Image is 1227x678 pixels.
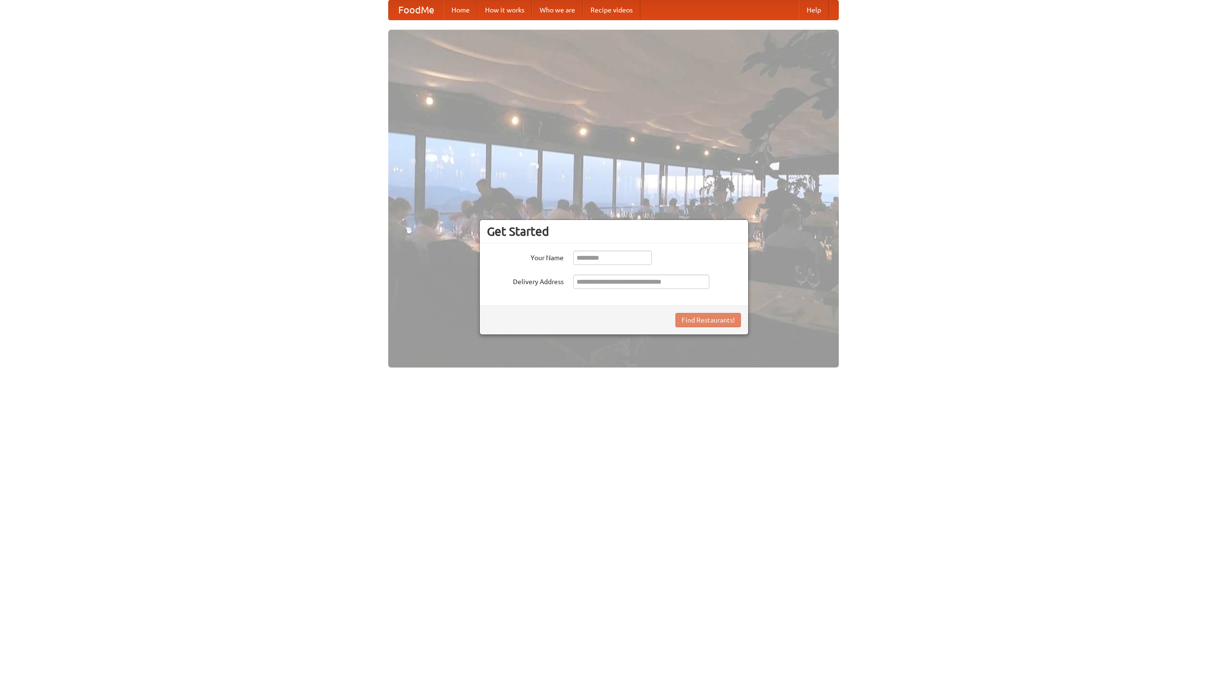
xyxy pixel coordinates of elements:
a: FoodMe [389,0,444,20]
a: Help [799,0,829,20]
label: Your Name [487,251,564,263]
button: Find Restaurants! [675,313,741,327]
a: Home [444,0,477,20]
h3: Get Started [487,224,741,239]
a: How it works [477,0,532,20]
a: Recipe videos [583,0,640,20]
label: Delivery Address [487,275,564,287]
a: Who we are [532,0,583,20]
